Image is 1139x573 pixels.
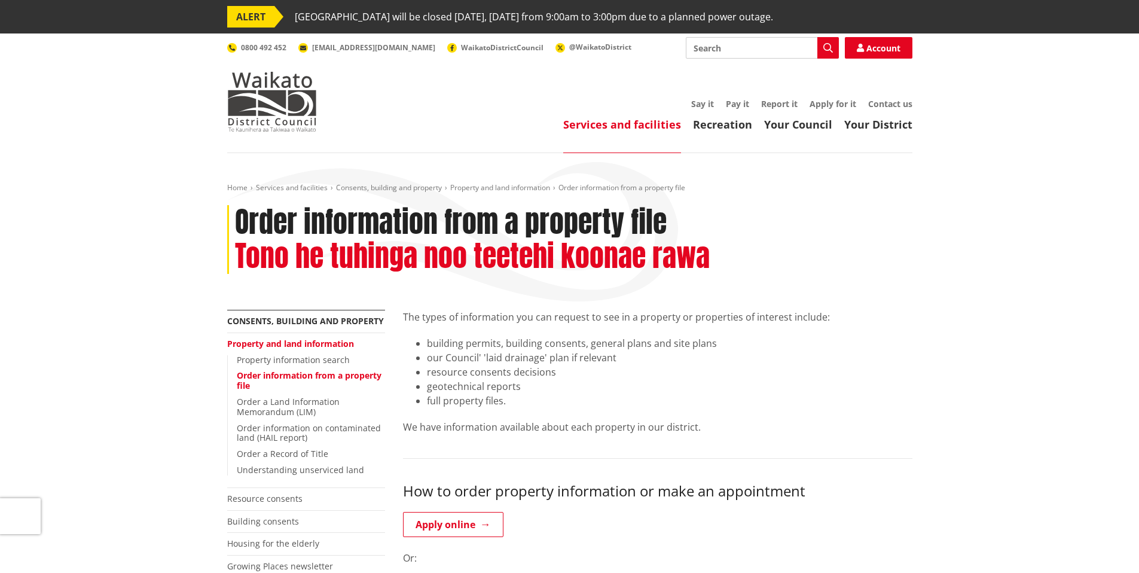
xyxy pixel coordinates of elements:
[256,182,328,193] a: Services and facilities
[237,464,364,476] a: Understanding unserviced land
[227,538,319,549] a: Housing for the elderly
[241,42,286,53] span: 0800 492 452
[227,183,912,193] nav: breadcrumb
[845,37,912,59] a: Account
[237,448,328,459] a: Order a Record of Title
[461,42,543,53] span: WaikatoDistrictCouncil
[764,117,832,132] a: Your Council
[336,182,442,193] a: Consents, building and property
[403,512,503,537] a: Apply online
[447,42,543,53] a: WaikatoDistrictCouncil
[427,350,912,365] li: our Council' 'laid drainage' plan if relevant
[403,483,912,500] h3: How to order property information or make an appointment
[450,182,550,193] a: Property and land information
[227,560,333,572] a: Growing Places newsletter
[558,182,685,193] span: Order information from a property file
[227,72,317,132] img: Waikato District Council - Te Kaunihera aa Takiwaa o Waikato
[427,365,912,379] li: resource consents decisions
[227,182,248,193] a: Home
[563,117,681,132] a: Services and facilities
[237,370,381,391] a: Order information from a property file
[227,6,274,28] span: ALERT
[235,205,667,240] h1: Order information from a property file
[844,117,912,132] a: Your District
[726,98,749,109] a: Pay it
[237,396,340,417] a: Order a Land Information Memorandum (LIM)
[693,117,752,132] a: Recreation
[237,354,350,365] a: Property information search
[295,6,773,28] span: [GEOGRAPHIC_DATA] will be closed [DATE], [DATE] from 9:00am to 3:00pm due to a planned power outage.
[227,516,299,527] a: Building consents
[691,98,714,109] a: Say it
[227,315,384,327] a: Consents, building and property
[227,493,303,504] a: Resource consents
[555,42,631,52] a: @WaikatoDistrict
[237,422,381,444] a: Order information on contaminated land (HAIL report)
[403,420,912,434] p: We have information available about each property in our district.
[686,37,839,59] input: Search input
[227,338,354,349] a: Property and land information
[227,42,286,53] a: 0800 492 452
[312,42,435,53] span: [EMAIL_ADDRESS][DOMAIN_NAME]
[427,336,912,350] li: building permits, building consents, general plans and site plans
[235,239,710,274] h2: Tono he tuhinga noo teetehi koonae rawa
[1084,523,1127,566] iframe: Messenger Launcher
[298,42,435,53] a: [EMAIL_ADDRESS][DOMAIN_NAME]
[761,98,798,109] a: Report it
[868,98,912,109] a: Contact us
[403,551,912,565] p: Or:
[427,394,912,408] li: full property files.
[403,310,912,324] p: The types of information you can request to see in a property or properties of interest include:
[427,379,912,394] li: geotechnical reports
[569,42,631,52] span: @WaikatoDistrict
[810,98,856,109] a: Apply for it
